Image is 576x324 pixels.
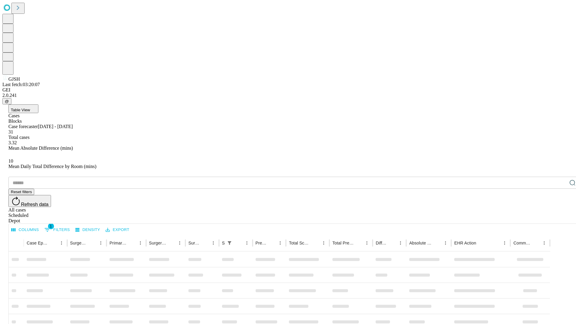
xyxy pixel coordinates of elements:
span: Case forecaster [8,124,38,129]
div: GEI [2,87,574,93]
div: Total Scheduled Duration [289,241,310,245]
button: Menu [97,239,105,247]
button: Menu [540,239,548,247]
button: Sort [388,239,396,247]
div: Primary Service [109,241,127,245]
button: Sort [167,239,175,247]
span: Total cases [8,135,29,140]
button: Show filters [43,225,71,235]
div: Case Epic Id [27,241,48,245]
div: 1 active filter [225,239,234,247]
button: Reset filters [8,189,34,195]
button: Density [74,225,102,235]
span: 3.32 [8,140,17,145]
div: Difference [376,241,387,245]
button: Sort [311,239,319,247]
button: Menu [319,239,328,247]
div: EHR Action [454,241,476,245]
div: Scheduled In Room Duration [222,241,225,245]
div: Comments [513,241,531,245]
button: Refresh data [8,195,51,207]
button: @ [2,98,11,104]
button: Menu [57,239,66,247]
span: [DATE] - [DATE] [38,124,73,129]
button: Sort [128,239,136,247]
button: Sort [268,239,276,247]
div: Surgery Name [149,241,166,245]
button: Menu [136,239,145,247]
button: Show filters [225,239,234,247]
button: Menu [441,239,450,247]
div: Predicted In Room Duration [256,241,267,245]
span: GJSH [8,76,20,82]
span: Refresh data [21,202,49,207]
button: Menu [363,239,371,247]
button: Menu [276,239,284,247]
div: Surgeon Name [70,241,88,245]
span: Mean Absolute Difference (mins) [8,145,73,151]
span: 1 [48,223,54,229]
button: Menu [500,239,509,247]
button: Sort [532,239,540,247]
div: Absolute Difference [409,241,432,245]
span: Mean Daily Total Difference by Room (mins) [8,164,96,169]
button: Table View [8,104,38,113]
button: Menu [209,239,217,247]
span: 31 [8,129,13,134]
span: Table View [11,108,30,112]
span: 10 [8,158,13,163]
button: Menu [396,239,405,247]
div: 2.0.241 [2,93,574,98]
button: Select columns [10,225,40,235]
button: Sort [234,239,243,247]
button: Sort [354,239,363,247]
button: Sort [433,239,441,247]
button: Export [104,225,131,235]
div: Surgery Date [188,241,200,245]
button: Sort [49,239,57,247]
button: Sort [477,239,485,247]
span: @ [5,99,9,103]
div: Total Predicted Duration [332,241,354,245]
button: Menu [243,239,251,247]
button: Menu [175,239,184,247]
span: Last fetch: 03:20:07 [2,82,40,87]
button: Sort [88,239,97,247]
button: Sort [201,239,209,247]
span: Reset filters [11,190,32,194]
